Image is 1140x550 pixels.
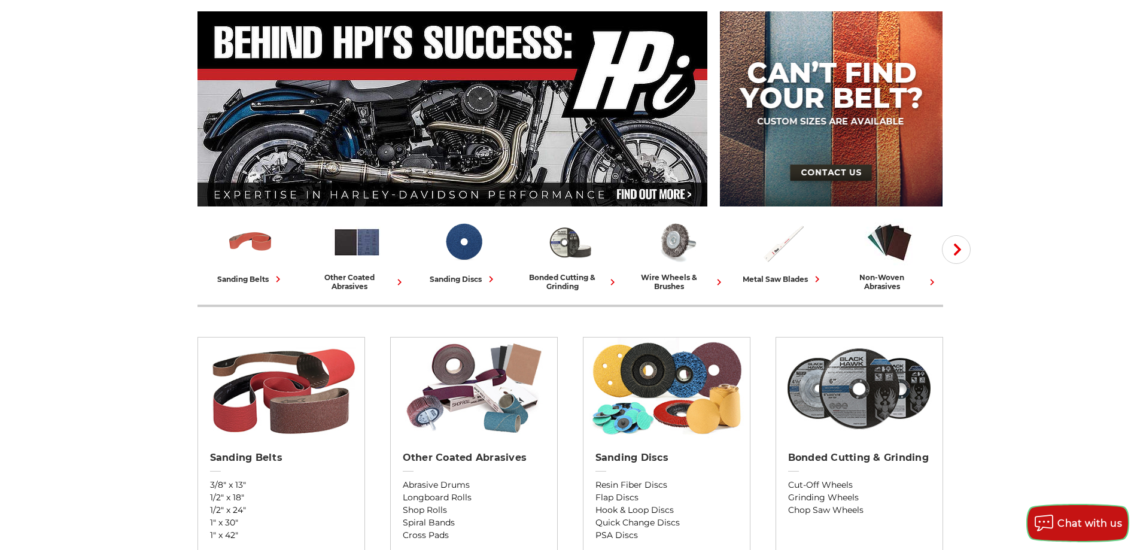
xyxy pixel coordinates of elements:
div: sanding belts [217,273,284,285]
img: promo banner for custom belts. [720,11,943,206]
a: sanding discs [415,217,512,285]
div: other coated abrasives [309,273,406,291]
a: Chop Saw Wheels [788,504,931,516]
a: sanding belts [202,217,299,285]
a: PSA Discs [595,529,738,542]
div: metal saw blades [743,273,823,285]
h2: Sanding Belts [210,452,352,464]
a: Hook & Loop Discs [595,504,738,516]
div: bonded cutting & grinding [522,273,619,291]
img: Metal Saw Blades [758,217,808,267]
a: Grinding Wheels [788,491,931,504]
a: 1" x 30" [210,516,352,529]
img: Sanding Belts [203,338,358,439]
img: Bonded Cutting & Grinding [545,217,595,267]
a: Quick Change Discs [595,516,738,529]
a: non-woven abrasives [841,217,938,291]
a: Longboard Rolls [403,491,545,504]
img: Non-woven Abrasives [865,217,914,267]
button: Next [942,235,971,264]
a: Resin Fiber Discs [595,479,738,491]
img: Other Coated Abrasives [332,217,382,267]
a: metal saw blades [735,217,832,285]
div: wire wheels & brushes [628,273,725,291]
img: Bonded Cutting & Grinding [782,338,937,439]
a: wire wheels & brushes [628,217,725,291]
h2: Sanding Discs [595,452,738,464]
a: 1/2" x 18" [210,491,352,504]
a: other coated abrasives [309,217,406,291]
a: 1" x 42" [210,529,352,542]
h2: Bonded Cutting & Grinding [788,452,931,464]
a: Cross Pads [403,529,545,542]
img: Sanding Discs [589,338,744,439]
a: Abrasive Drums [403,479,545,491]
img: Other Coated Abrasives [396,338,551,439]
img: Sanding Belts [226,217,275,267]
div: sanding discs [430,273,497,285]
button: Chat with us [1027,505,1128,541]
a: 1/2" x 24" [210,504,352,516]
a: bonded cutting & grinding [522,217,619,291]
img: Sanding Discs [439,217,488,267]
a: Cut-Off Wheels [788,479,931,491]
a: Shop Rolls [403,504,545,516]
a: Spiral Bands [403,516,545,529]
span: Chat with us [1057,518,1122,529]
img: Banner for an interview featuring Horsepower Inc who makes Harley performance upgrades featured o... [197,11,708,206]
img: Wire Wheels & Brushes [652,217,701,267]
h2: Other Coated Abrasives [403,452,545,464]
a: 3/8" x 13" [210,479,352,491]
div: non-woven abrasives [841,273,938,291]
a: Flap Discs [595,491,738,504]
